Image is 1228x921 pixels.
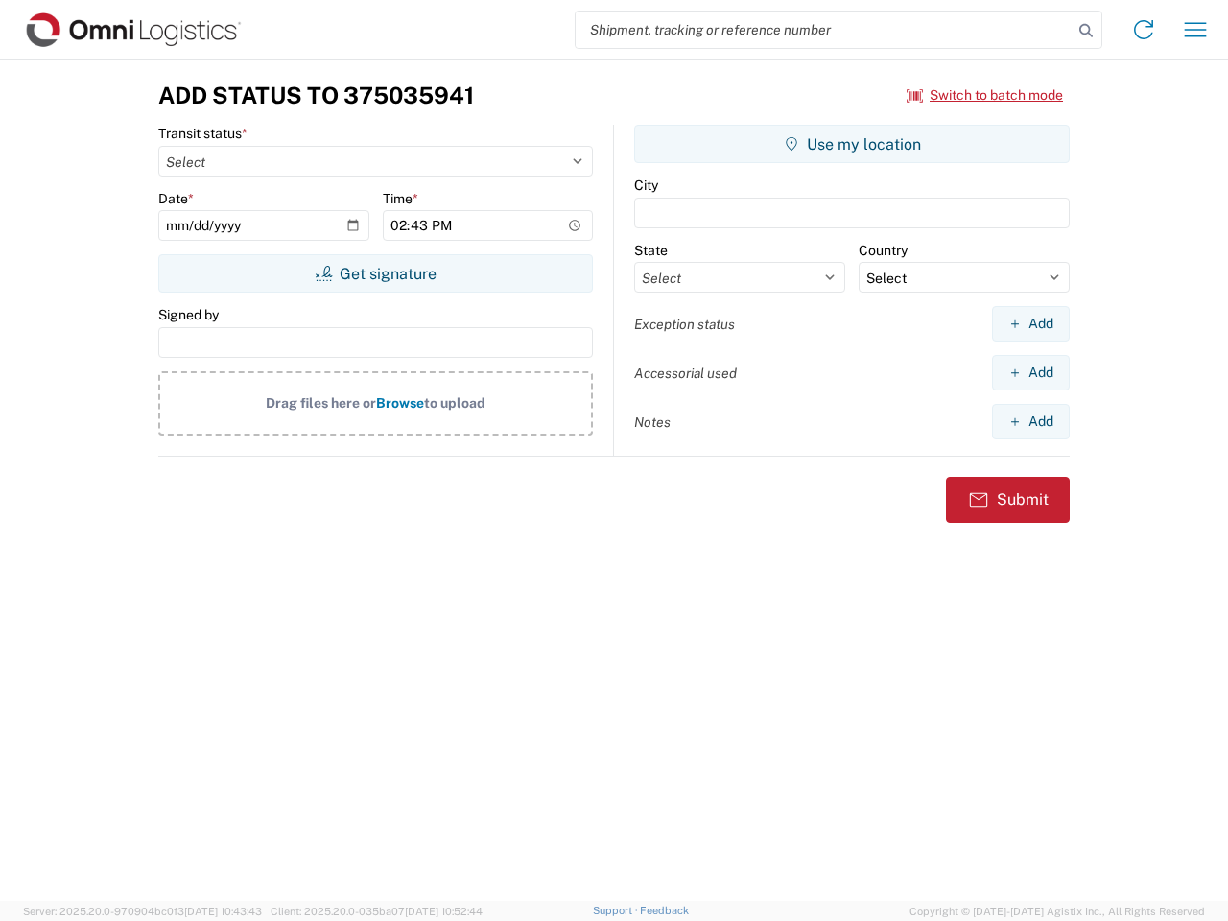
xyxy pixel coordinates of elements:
[992,404,1070,439] button: Add
[405,906,483,917] span: [DATE] 10:52:44
[640,905,689,916] a: Feedback
[946,477,1070,523] button: Submit
[158,254,593,293] button: Get signature
[184,906,262,917] span: [DATE] 10:43:43
[634,413,671,431] label: Notes
[907,80,1063,111] button: Switch to batch mode
[23,906,262,917] span: Server: 2025.20.0-970904bc0f3
[424,395,485,411] span: to upload
[376,395,424,411] span: Browse
[158,125,248,142] label: Transit status
[593,905,641,916] a: Support
[634,125,1070,163] button: Use my location
[271,906,483,917] span: Client: 2025.20.0-035ba07
[992,355,1070,390] button: Add
[576,12,1073,48] input: Shipment, tracking or reference number
[266,395,376,411] span: Drag files here or
[383,190,418,207] label: Time
[634,365,737,382] label: Accessorial used
[909,903,1205,920] span: Copyright © [DATE]-[DATE] Agistix Inc., All Rights Reserved
[634,316,735,333] label: Exception status
[158,306,219,323] label: Signed by
[634,242,668,259] label: State
[634,177,658,194] label: City
[859,242,908,259] label: Country
[158,82,474,109] h3: Add Status to 375035941
[158,190,194,207] label: Date
[992,306,1070,342] button: Add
